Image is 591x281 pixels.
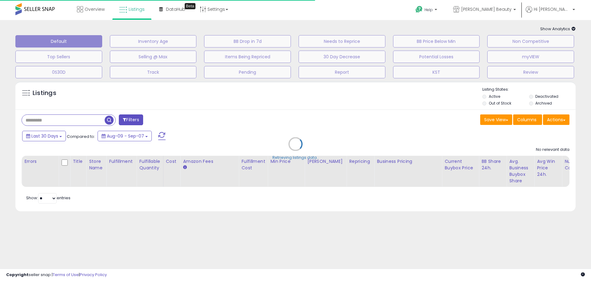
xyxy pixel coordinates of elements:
[272,155,319,160] div: Retrieving listings data..
[540,26,576,32] span: Show Analytics
[204,66,291,78] button: Pending
[534,6,571,12] span: Hi [PERSON_NAME]
[415,6,423,13] i: Get Help
[411,1,443,20] a: Help
[15,66,102,78] button: 0S30D
[393,35,480,48] button: BB Price Below Min
[15,51,102,63] button: Top Sellers
[487,51,574,63] button: myVIEW
[110,35,197,48] button: Inventory Age
[393,51,480,63] button: Potential Losses
[487,35,574,48] button: Non Competitive
[53,272,79,278] a: Terms of Use
[15,35,102,48] button: Default
[299,66,385,78] button: Report
[110,51,197,63] button: Selling @ Max
[80,272,107,278] a: Privacy Policy
[461,6,512,12] span: [PERSON_NAME] Beauty
[110,66,197,78] button: Track
[6,272,29,278] strong: Copyright
[299,51,385,63] button: 30 Day Decrease
[85,6,105,12] span: Overview
[204,35,291,48] button: BB Drop in 7d
[166,6,185,12] span: DataHub
[424,7,433,12] span: Help
[129,6,145,12] span: Listings
[393,66,480,78] button: KST
[299,35,385,48] button: Needs to Reprice
[6,272,107,278] div: seller snap | |
[204,51,291,63] button: Items Being Repriced
[487,66,574,78] button: Review
[526,6,575,20] a: Hi [PERSON_NAME]
[185,3,195,9] div: Tooltip anchor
